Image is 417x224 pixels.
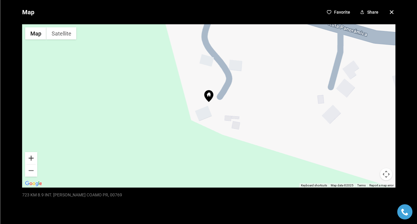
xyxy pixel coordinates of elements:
button: Keyboard shortcuts [301,183,327,188]
span: Map data ©2025 [330,184,353,187]
button: Show satellite imagery [46,27,76,39]
button: Share [357,7,381,17]
button: Zoom in [25,152,37,164]
button: Zoom out [25,165,37,177]
p: Share [367,10,378,15]
a: Open this area in Google Maps (opens a new window) [23,180,43,188]
a: Terms (opens in new tab) [357,184,365,187]
img: Google [23,180,43,188]
p: Map [22,6,34,18]
a: Report a map error [369,184,393,187]
button: Map camera controls [380,168,392,180]
button: Favorite [324,7,352,17]
button: Show street map [25,27,46,39]
p: Favorite [334,10,350,15]
p: 723 KM 8.9 INT. [PERSON_NAME] COAMO PR, 00769 [22,192,122,197]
